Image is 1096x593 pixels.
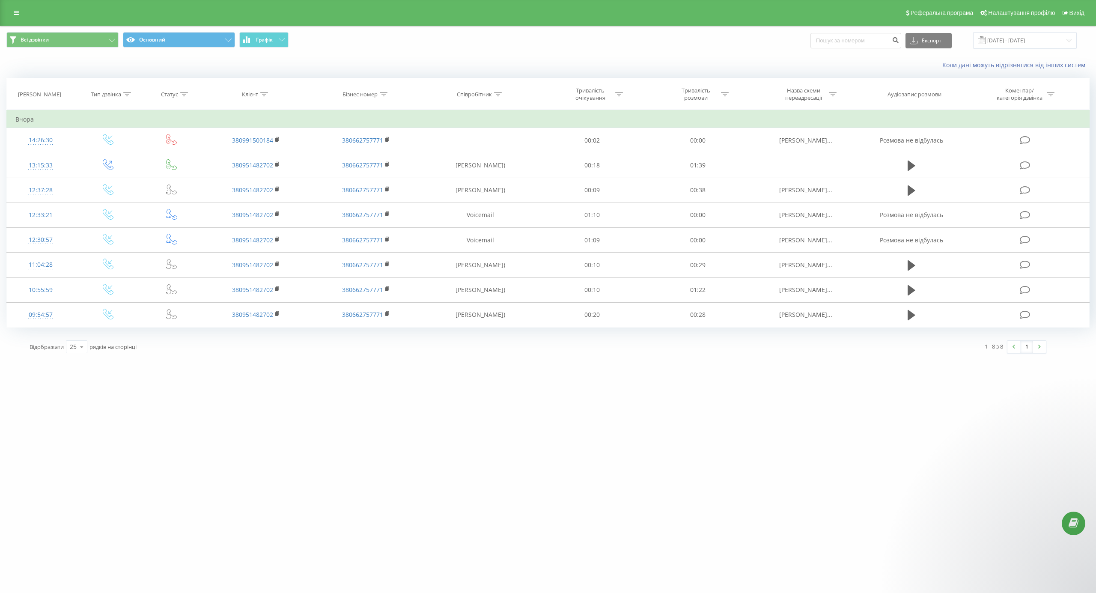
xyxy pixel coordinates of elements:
[539,302,645,327] td: 00:20
[18,91,61,98] div: [PERSON_NAME]
[779,186,832,194] span: [PERSON_NAME]...
[985,342,1003,351] div: 1 - 8 з 8
[15,282,66,298] div: 10:55:59
[421,153,539,178] td: [PERSON_NAME])
[242,91,258,98] div: Клієнт
[673,87,719,101] div: Тривалість розмови
[421,277,539,302] td: [PERSON_NAME])
[342,236,383,244] a: 380662757771
[942,61,1090,69] a: Коли дані можуть відрізнятися вiд інших систем
[232,161,273,169] a: 380951482702
[342,186,383,194] a: 380662757771
[779,286,832,294] span: [PERSON_NAME]...
[911,9,974,16] span: Реферальна програма
[421,228,539,253] td: Voicemail
[232,310,273,319] a: 380951482702
[988,9,1055,16] span: Налаштування профілю
[70,343,77,351] div: 25
[89,343,137,351] span: рядків на сторінці
[161,91,178,98] div: Статус
[256,37,273,43] span: Графік
[15,307,66,323] div: 09:54:57
[421,203,539,227] td: Voicemail
[539,153,645,178] td: 00:18
[232,236,273,244] a: 380951482702
[15,182,66,199] div: 12:37:28
[421,302,539,327] td: [PERSON_NAME])
[567,87,613,101] div: Тривалість очікування
[880,211,943,219] span: Розмова не відбулась
[539,128,645,153] td: 00:02
[239,32,289,48] button: Графік
[645,228,751,253] td: 00:00
[880,136,943,144] span: Розмова не відбулась
[232,186,273,194] a: 380951482702
[995,87,1045,101] div: Коментар/категорія дзвінка
[342,161,383,169] a: 380662757771
[539,178,645,203] td: 00:09
[15,232,66,248] div: 12:30:57
[645,302,751,327] td: 00:28
[342,310,383,319] a: 380662757771
[539,253,645,277] td: 00:10
[1069,9,1084,16] span: Вихід
[123,32,235,48] button: Основний
[888,91,941,98] div: Аудіозапис розмови
[7,111,1090,128] td: Вчора
[779,136,832,144] span: [PERSON_NAME]...
[15,207,66,223] div: 12:33:21
[880,236,943,244] span: Розмова не відбулась
[30,343,64,351] span: Відображати
[421,253,539,277] td: [PERSON_NAME])
[232,261,273,269] a: 380951482702
[539,203,645,227] td: 01:10
[645,178,751,203] td: 00:38
[645,128,751,153] td: 00:00
[15,132,66,149] div: 14:26:30
[779,236,832,244] span: [PERSON_NAME]...
[421,178,539,203] td: [PERSON_NAME])
[15,256,66,273] div: 11:04:28
[810,33,901,48] input: Пошук за номером
[539,277,645,302] td: 00:10
[1020,341,1033,353] a: 1
[232,211,273,219] a: 380951482702
[645,203,751,227] td: 00:00
[781,87,827,101] div: Назва схеми переадресації
[645,253,751,277] td: 00:29
[457,91,492,98] div: Співробітник
[779,261,832,269] span: [PERSON_NAME]...
[645,153,751,178] td: 01:39
[342,136,383,144] a: 380662757771
[645,277,751,302] td: 01:22
[342,91,378,98] div: Бізнес номер
[232,286,273,294] a: 380951482702
[232,136,273,144] a: 380991500184
[1067,545,1087,565] iframe: Intercom live chat
[779,211,832,219] span: [PERSON_NAME]...
[905,33,952,48] button: Експорт
[342,211,383,219] a: 380662757771
[91,91,121,98] div: Тип дзвінка
[779,310,832,319] span: [PERSON_NAME]...
[342,286,383,294] a: 380662757771
[342,261,383,269] a: 380662757771
[539,228,645,253] td: 01:09
[15,157,66,174] div: 13:15:33
[6,32,119,48] button: Всі дзвінки
[21,36,49,43] span: Всі дзвінки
